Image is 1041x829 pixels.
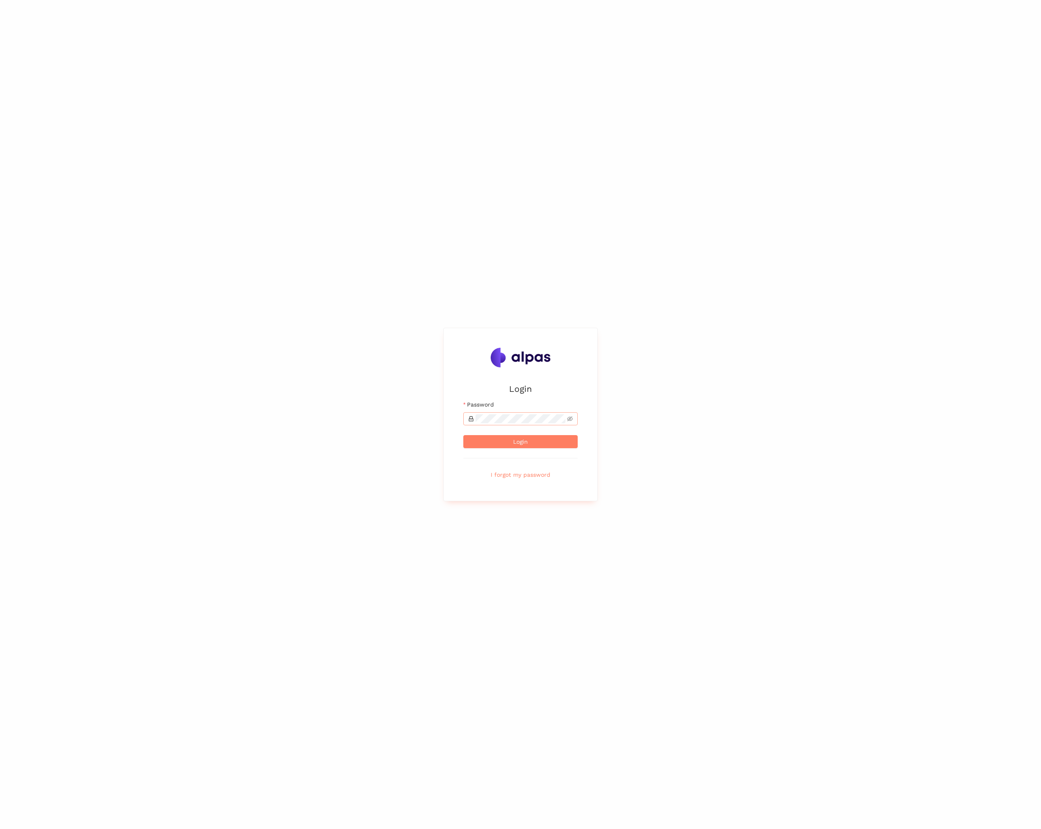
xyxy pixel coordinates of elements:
span: Login [513,437,528,446]
h2: Login [463,382,578,396]
img: Alpas.ai Logo [491,348,550,367]
input: Password [476,414,565,423]
button: I forgot my password [463,468,578,481]
label: Password [463,400,494,409]
span: eye-invisible [567,416,573,422]
span: I forgot my password [491,470,550,479]
button: Login [463,435,578,448]
span: lock [468,416,474,422]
